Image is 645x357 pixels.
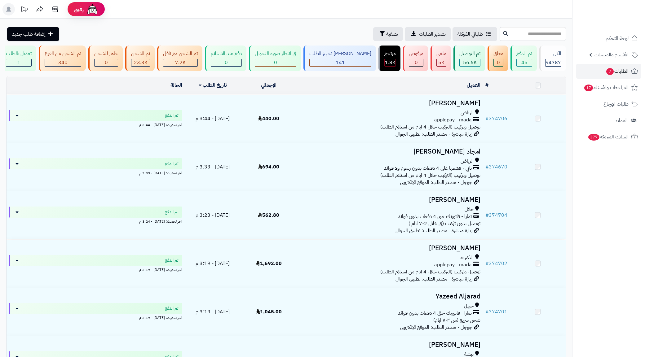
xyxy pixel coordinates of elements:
div: اخر تحديث: [DATE] - 3:19 م [9,314,182,320]
a: تم الشحن من الفرع 340 [38,46,87,71]
span: # [485,115,489,122]
span: 94787 [546,59,561,66]
span: تصدير الطلبات [419,30,446,38]
span: تم الدفع [165,305,179,311]
div: 23273 [131,59,150,66]
span: 17 [584,85,593,91]
div: 0 [95,59,118,66]
span: 45 [521,59,528,66]
span: applepay - mada [434,261,472,268]
a: السلات المتروكة377 [576,129,641,144]
span: الطلبات [606,67,629,76]
div: 0 [409,59,423,66]
span: توصيل بدون تركيب (في خلال 2-7 ايام ) [409,220,480,227]
img: ai-face.png [86,3,99,15]
span: تابي - قسّمها على 4 دفعات بدون رسوم ولا فوائد [384,165,472,172]
div: تعديل بالطلب [6,50,32,57]
span: طلبات الإرجاع [603,100,629,108]
h3: [PERSON_NAME] [299,341,480,348]
a: [PERSON_NAME] تجهيز الطلب 141 [302,46,377,71]
span: تم الدفع [165,257,179,263]
span: 141 [336,59,345,66]
div: تم الشحن [131,50,150,57]
span: شحن سريع (من ٢-٧ ايام) [433,316,480,324]
span: جوجل - مصدر الطلب: الموقع الإلكتروني [400,324,472,331]
span: طلباتي المُوكلة [457,30,483,38]
span: العملاء [616,116,628,125]
a: #374670 [485,163,507,171]
span: الرياض [461,109,474,116]
h3: Yazeed Aljarad [299,293,480,300]
div: 0 [211,59,241,66]
span: 340 [58,59,68,66]
span: 56.6K [463,59,477,66]
a: ملغي 5K [429,46,452,71]
a: طلباتي المُوكلة [453,27,497,41]
img: logo-2.png [603,15,639,28]
span: 23.3K [134,59,148,66]
div: [PERSON_NAME] تجهيز الطلب [309,50,371,57]
a: إضافة طلب جديد [7,27,59,41]
span: 1 [17,59,20,66]
span: 7 [606,68,614,75]
a: مرتجع 1.8K [377,46,402,71]
span: # [485,163,489,171]
span: جوجل - مصدر الطلب: الموقع الإلكتروني [400,179,472,186]
span: تم الدفع [165,161,179,167]
a: الحالة [170,81,182,89]
span: applepay - mada [434,116,472,124]
div: 4969 [437,59,446,66]
div: تم الشحن مع ناقل [163,50,198,57]
div: 7223 [163,59,197,66]
h3: [PERSON_NAME] [299,196,480,203]
a: تم الدفع 45 [509,46,538,71]
a: تاريخ الطلب [199,81,227,89]
span: توصيل وتركيب (التركيب خلال 4 ايام من استلام الطلب) [380,268,480,276]
span: إضافة طلب جديد [12,30,46,38]
span: 0 [497,59,500,66]
span: [DATE] - 3:33 م [196,163,230,171]
a: دفع عند الاستلام 0 [204,46,248,71]
span: البكيرية [461,254,474,261]
span: الرياض [461,158,474,165]
a: العملاء [576,113,641,128]
span: زيارة مباشرة - مصدر الطلب: تطبيق الجوال [395,275,472,283]
span: [DATE] - 3:23 م [196,211,230,219]
span: جبيل [464,303,474,310]
span: تصفية [386,30,398,38]
a: في انتظار صورة التحويل 0 [248,46,302,71]
a: # [485,81,488,89]
div: في انتظار صورة التحويل [255,50,296,57]
div: اخر تحديث: [DATE] - 3:19 م [9,266,182,272]
a: #374701 [485,308,507,316]
div: دفع عند الاستلام [211,50,242,57]
span: رفيق [74,6,84,13]
span: [DATE] - 3:19 م [196,308,230,316]
div: اخر تحديث: [DATE] - 3:44 م [9,121,182,128]
a: مرفوض 0 [402,46,429,71]
div: 0 [255,59,296,66]
a: تصدير الطلبات [405,27,451,41]
div: تم الشحن من الفرع [45,50,81,57]
span: تم الدفع [165,209,179,215]
div: تم التوصيل [459,50,480,57]
div: ملغي [436,50,446,57]
span: لوحة التحكم [606,34,629,43]
span: 0 [274,59,277,66]
a: #374702 [485,260,507,267]
div: 340 [45,59,81,66]
a: تحديثات المنصة [16,3,32,17]
a: لوحة التحكم [576,31,641,46]
span: حائل [465,206,474,213]
span: زيارة مباشرة - مصدر الطلب: تطبيق الجوال [395,130,472,138]
div: 0 [494,59,503,66]
span: الأقسام والمنتجات [594,50,629,59]
div: مرفوض [409,50,423,57]
div: جاهز للشحن [94,50,118,57]
a: #374706 [485,115,507,122]
div: 141 [310,59,371,66]
span: توصيل وتركيب (التركيب خلال 4 ايام من استلام الطلب) [380,172,480,179]
div: الكل [545,50,561,57]
div: 1808 [385,59,395,66]
span: # [485,260,489,267]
